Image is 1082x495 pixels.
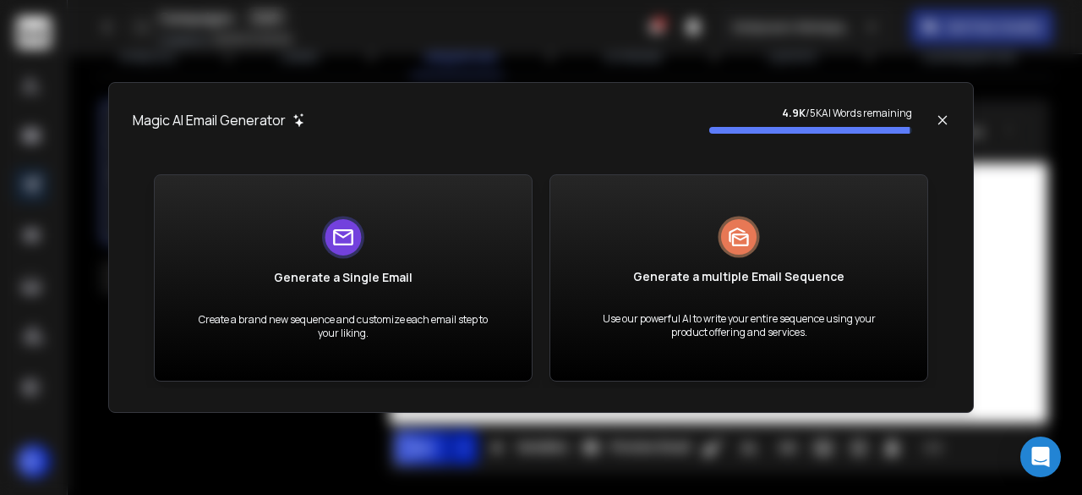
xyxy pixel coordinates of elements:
[322,216,364,259] img: logo
[274,269,413,286] h1: Generate a Single Email
[718,216,760,258] img: logo
[1020,437,1061,477] div: Open Intercom Messenger
[133,110,286,130] h1: Magic AI Email Generator
[591,312,887,339] p: Use our powerful AI to write your entire sequence using your product offering and services.
[782,106,806,120] strong: 4.9K
[195,313,491,340] p: Create a brand new sequence and customize each email step to your liking.
[633,268,844,285] h1: Generate a multiple Email Sequence
[709,107,912,120] p: / 5K AI Words remaining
